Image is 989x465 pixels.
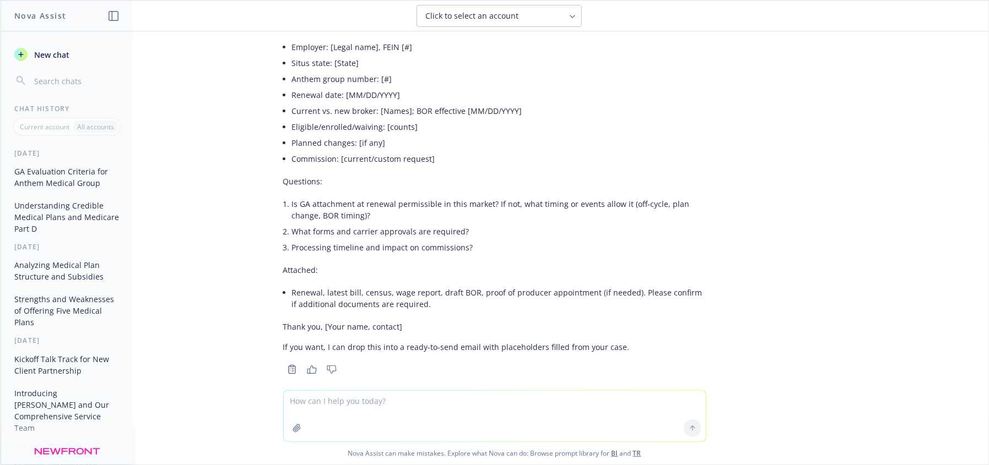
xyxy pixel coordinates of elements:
p: Thank you, [Your name, contact] [283,321,706,332]
span: New chat [32,49,69,61]
button: GA Evaluation Criteria for Anthem Medical Group [10,162,124,192]
p: Attached: [283,264,706,276]
button: Click to select an account [417,5,582,27]
p: If you want, I can drop this into a ready-to-send email with placeholders filled from your case. [283,341,706,353]
a: BI [612,448,618,458]
div: [DATE] [1,336,133,345]
li: Processing timeline and impact on commissions? [292,239,706,255]
p: Questions: [283,176,706,187]
div: [DATE] [1,242,133,251]
li: Situs state: [State] [292,55,706,71]
button: New chat [10,45,124,64]
div: Chat History [1,104,133,113]
li: Current vs. new broker: [Names]; BOR effective [MM/DD/YYYY] [292,103,706,119]
li: Eligible/enrolled/waiving: [counts] [292,119,706,135]
li: Planned changes: [if any] [292,135,706,151]
button: Strengths and Weaknesses of Offering Five Medical Plans [10,290,124,331]
button: Understanding Credible Medical Plans and Medicare Part D [10,196,124,238]
a: TR [633,448,641,458]
li: Employer: [Legal name], FEIN [#] [292,39,706,55]
div: [DATE] [1,149,133,158]
li: Renewal date: [MM/DD/YYYY] [292,87,706,103]
div: [DATE] [1,441,133,451]
svg: Copy to clipboard [287,364,297,374]
h1: Nova Assist [14,10,66,21]
li: Is GA attachment at renewal permissible in this market? If not, what timing or events allow it (o... [292,196,706,223]
p: Current account [20,122,69,132]
input: Search chats [32,73,120,89]
li: Renewal, latest bill, census, wage report, draft BOR, proof of producer appointment (if needed). ... [292,285,706,312]
p: All accounts [77,122,114,132]
span: Nova Assist can make mistakes. Explore what Nova can do: Browse prompt library for and [5,442,984,464]
li: What forms and carrier approvals are required? [292,223,706,239]
button: Thumbs down [323,362,341,377]
li: Anthem group number: [#] [292,71,706,87]
span: Click to select an account [426,10,519,21]
button: Introducing [PERSON_NAME] and Our Comprehensive Service Team [10,384,124,437]
button: Analyzing Medical Plan Structure and Subsidies [10,256,124,286]
li: Commission: [current/custom request] [292,151,706,167]
button: Kickoff Talk Track for New Client Partnership [10,350,124,380]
